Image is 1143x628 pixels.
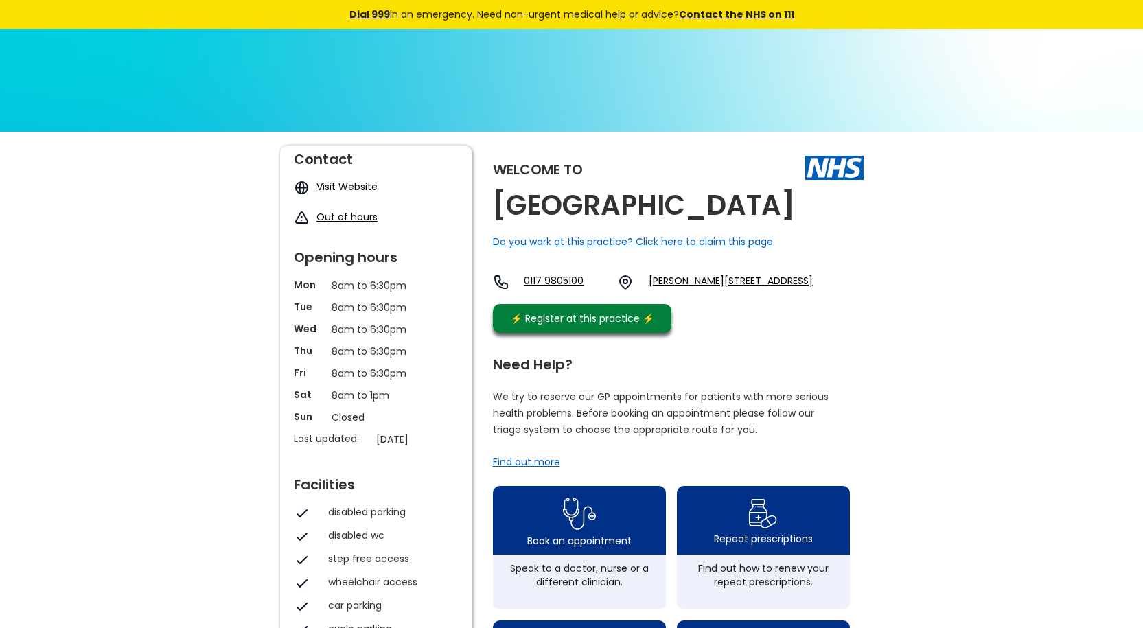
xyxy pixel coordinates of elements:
[493,274,509,290] img: telephone icon
[328,505,452,519] div: disabled parking
[493,486,666,609] a: book appointment icon Book an appointmentSpeak to a doctor, nurse or a different clinician.
[332,278,421,293] p: 8am to 6:30pm
[649,274,813,290] a: [PERSON_NAME][STREET_ADDRESS]
[256,7,888,22] div: in an emergency. Need non-urgent medical help or advice?
[328,552,452,566] div: step free access
[504,311,662,326] div: ⚡️ Register at this practice ⚡️
[332,410,421,425] p: Closed
[332,322,421,337] p: 8am to 6:30pm
[328,528,452,542] div: disabled wc
[294,278,325,292] p: Mon
[524,274,606,290] a: 0117 9805100
[349,8,390,21] a: Dial 999
[493,388,829,438] p: We try to reserve our GP appointments for patients with more serious health problems. Before book...
[493,235,773,248] a: Do you work at this practice? Click here to claim this page
[493,163,583,176] div: Welcome to
[748,496,778,532] img: repeat prescription icon
[294,388,325,402] p: Sat
[563,493,596,534] img: book appointment icon
[500,561,659,589] div: Speak to a doctor, nurse or a different clinician.
[294,410,325,423] p: Sun
[332,300,421,315] p: 8am to 6:30pm
[294,366,325,380] p: Fri
[294,471,459,491] div: Facilities
[617,274,634,290] img: practice location icon
[294,344,325,358] p: Thu
[805,156,864,179] img: The NHS logo
[714,532,813,546] div: Repeat prescriptions
[294,432,369,445] p: Last updated:
[294,322,325,336] p: Wed
[493,304,671,333] a: ⚡️ Register at this practice ⚡️
[684,561,843,589] div: Find out how to renew your repeat prescriptions.
[332,366,421,381] p: 8am to 6:30pm
[294,146,459,166] div: Contact
[294,210,310,226] img: exclamation icon
[294,244,459,264] div: Opening hours
[493,455,560,469] a: Find out more
[677,486,850,609] a: repeat prescription iconRepeat prescriptionsFind out how to renew your repeat prescriptions.
[679,8,794,21] a: Contact the NHS on 111
[328,598,452,612] div: car parking
[493,190,795,221] h2: [GEOGRAPHIC_DATA]
[376,432,465,447] p: [DATE]
[493,351,850,371] div: Need Help?
[316,210,378,224] a: Out of hours
[527,534,632,548] div: Book an appointment
[294,180,310,196] img: globe icon
[332,344,421,359] p: 8am to 6:30pm
[332,388,421,403] p: 8am to 1pm
[316,180,378,194] a: Visit Website
[328,575,452,589] div: wheelchair access
[294,300,325,314] p: Tue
